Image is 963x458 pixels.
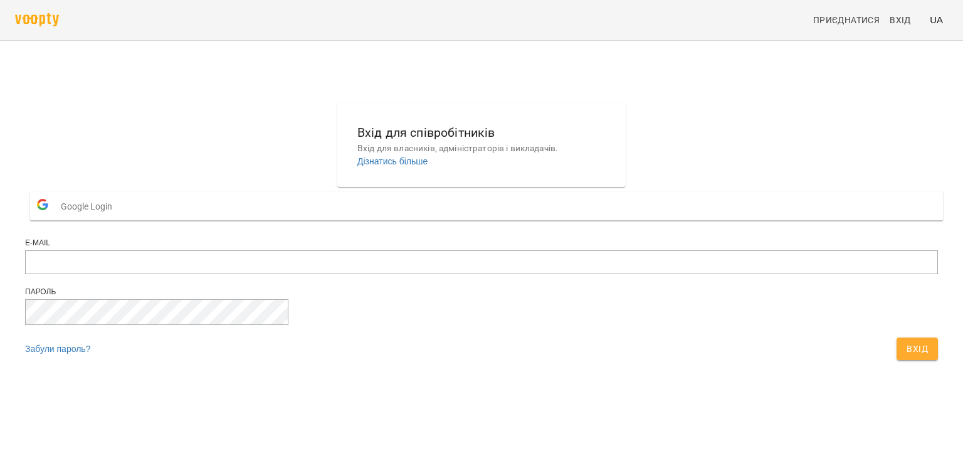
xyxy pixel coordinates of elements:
[357,142,606,155] p: Вхід для власників, адміністраторів і викладачів.
[25,287,938,297] div: Пароль
[885,9,925,31] a: Вхід
[15,13,59,26] img: voopty.png
[25,344,90,354] a: Забули пароль?
[61,194,118,219] span: Google Login
[347,113,616,178] button: Вхід для співробітниківВхід для власників, адміністраторів і викладачів.Дізнатись більше
[357,156,428,166] a: Дізнатись більше
[907,341,928,356] span: Вхід
[357,123,606,142] h6: Вхід для співробітників
[925,8,948,31] button: UA
[25,238,938,248] div: E-mail
[808,9,885,31] a: Приєднатися
[890,13,911,28] span: Вхід
[813,13,880,28] span: Приєднатися
[897,338,938,360] button: Вхід
[930,13,943,26] span: UA
[30,192,943,220] button: Google Login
